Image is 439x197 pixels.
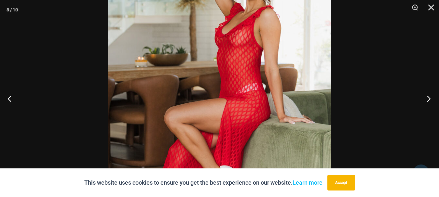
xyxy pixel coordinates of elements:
[84,178,322,188] p: This website uses cookies to ensure you get the best experience on our website.
[293,179,322,186] a: Learn more
[7,5,18,15] div: 8 / 10
[327,175,355,190] button: Accept
[415,82,439,115] button: Next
